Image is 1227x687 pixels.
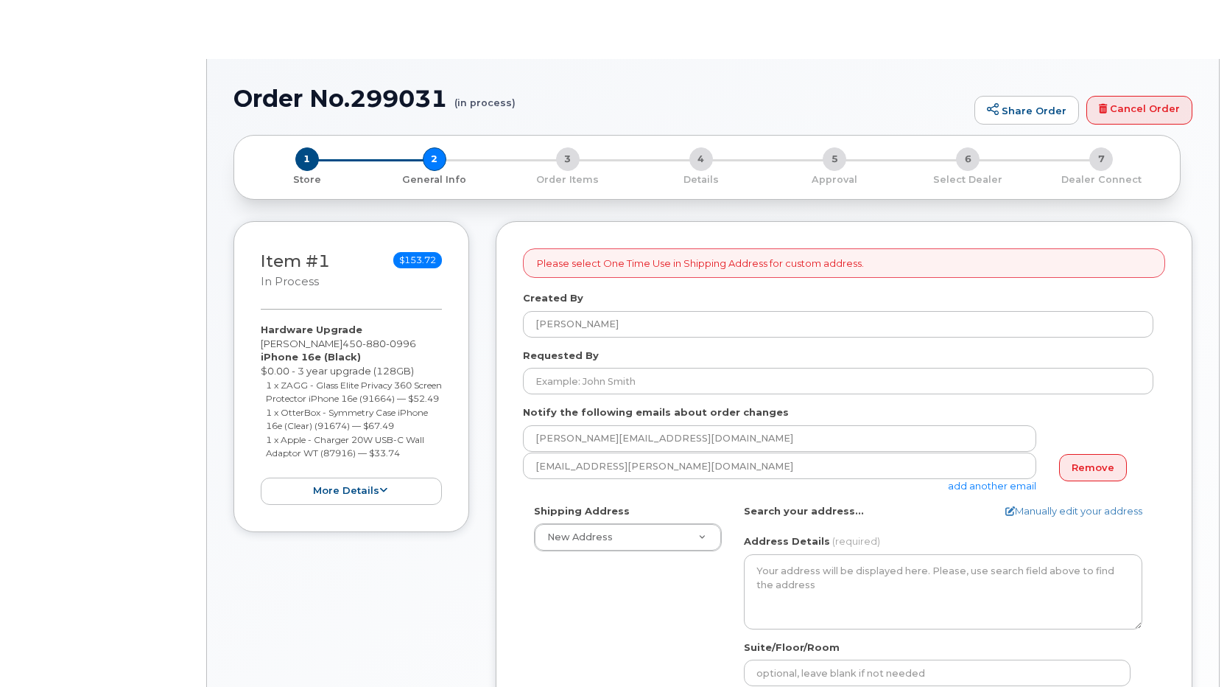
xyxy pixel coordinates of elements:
[547,531,613,543] span: New Address
[362,338,386,349] span: 880
[266,407,428,432] small: 1 x OtterBox - Symmetry Case iPhone 16e (Clear) (91674) — $67.49
[261,252,330,290] h3: Item #1
[948,480,1036,492] a: add another email
[523,291,583,305] label: Created By
[523,453,1036,479] input: Example: john@appleseed.com
[266,380,442,405] small: 1 x ZAGG - Glass Elite Privacy 360 Screen Protector iPhone 16e (91664) — $52.49
[523,349,599,363] label: Requested By
[523,368,1153,394] input: Example: John Smith
[535,524,721,551] a: New Address
[744,504,864,518] label: Search your address...
[295,147,319,171] span: 1
[261,324,362,335] strong: Hardware Upgrade
[252,173,362,186] p: Store
[386,338,416,349] span: 0996
[1059,454,1127,481] a: Remove
[744,660,1131,686] input: optional, leave blank if not needed
[1086,96,1192,125] a: Cancel Order
[534,504,630,518] label: Shipping Address
[1005,504,1142,518] a: Manually edit your address
[454,86,516,108] small: (in process)
[974,96,1079,125] a: Share Order
[393,252,442,268] span: $153.72
[266,434,424,459] small: 1 x Apple - Charger 20W USB-C Wall Adaptor WT (87916) — $33.74
[832,535,880,547] span: (required)
[523,405,789,419] label: Notify the following emails about order changes
[523,425,1036,452] input: Example: john@appleseed.com
[744,641,840,655] label: Suite/Floor/Room
[261,323,442,504] div: [PERSON_NAME] $0.00 - 3 year upgrade (128GB)
[744,534,830,548] label: Address Details
[233,86,967,111] h1: Order No.299031
[342,338,416,349] span: 450
[261,478,442,505] button: more details
[246,171,368,186] a: 1 Store
[261,351,361,363] strong: iPhone 16e (Black)
[537,257,864,271] p: Please select One Time Use in Shipping Address for custom address.
[261,275,319,288] small: in process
